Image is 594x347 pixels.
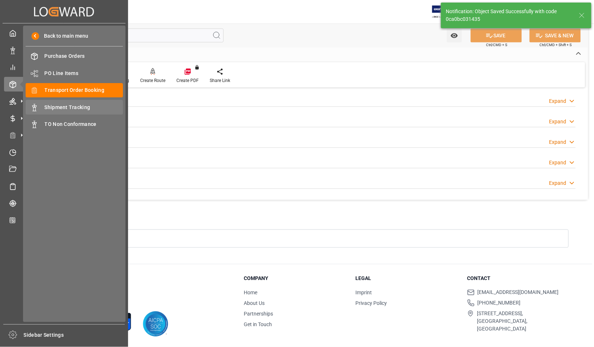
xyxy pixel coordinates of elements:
div: Expand [549,97,567,105]
a: About Us [244,300,265,306]
button: SAVE [471,29,522,42]
a: My Reports [4,60,124,74]
div: Notification: Object Saved Successfully with code 0ca0bc031435 [446,8,572,23]
a: CO2 Calculator [4,213,124,227]
span: [EMAIL_ADDRESS][DOMAIN_NAME] [478,289,559,296]
a: Transport Order Booking [26,83,123,97]
span: Ctrl/CMD + S [486,42,508,48]
p: © 2025 Logward. All rights reserved. [48,291,226,298]
span: Back to main menu [39,32,89,40]
a: Privacy Policy [356,300,387,306]
img: AICPA SOC [143,311,168,337]
h3: Legal [356,275,458,282]
a: Partnerships [244,311,273,317]
a: Imprint [356,290,372,295]
span: Transport Order Booking [45,86,123,94]
div: Expand [549,118,567,126]
p: Version 1.1.127 [48,298,226,305]
a: Document Management [4,162,124,176]
a: Shipment Tracking [26,100,123,114]
span: [PHONE_NUMBER] [478,299,521,307]
input: Search Fields [34,29,224,42]
a: Timeslot Management V2 [4,145,124,159]
span: Sidebar Settings [24,331,125,339]
a: Sailing Schedules [4,179,124,193]
a: Data Management [4,43,124,57]
a: PO Line Items [26,66,123,80]
div: Expand [549,179,567,187]
a: Purchase Orders [26,49,123,63]
h3: Company [244,275,347,282]
a: Home [244,290,258,295]
button: SAVE & NEW [530,29,581,42]
span: PO Line Items [45,70,123,77]
span: [STREET_ADDRESS], [GEOGRAPHIC_DATA], [GEOGRAPHIC_DATA] [477,310,570,333]
span: Ctrl/CMD + Shift + S [540,42,572,48]
a: TO Non Conformance [26,117,123,131]
h3: Contact [467,275,570,282]
a: My Cockpit [4,26,124,40]
div: Create Route [140,77,165,84]
span: Purchase Orders [45,52,123,60]
a: Get in Touch [244,321,272,327]
div: Expand [549,159,567,167]
span: TO Non Conformance [45,120,123,128]
img: Exertis%20JAM%20-%20Email%20Logo.jpg_1722504956.jpg [432,5,457,18]
button: open menu [447,29,462,42]
div: Expand [549,138,567,146]
a: Tracking Shipment [4,196,124,210]
div: Share Link [210,77,230,84]
span: Shipment Tracking [45,104,123,111]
